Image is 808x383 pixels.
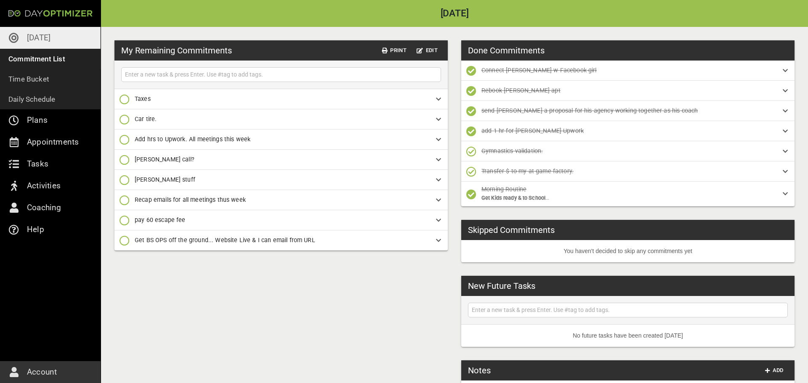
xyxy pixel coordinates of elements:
h3: Notes [468,364,491,377]
input: Enter a new task & press Enter. Use #tag to add tags. [123,69,439,80]
p: Plans [27,114,48,127]
h3: My Remaining Commitments [121,44,232,57]
span: Get Kids ready & to School [481,195,545,201]
span: Recap emails for all meetings thus week [135,196,246,203]
span: pay 60 escape fee [135,217,186,223]
span: Gymnastics validation. [481,148,543,154]
span: Morning Routine [481,186,526,193]
p: Appointments [27,135,79,149]
span: Transfer $ to my at game factory. [481,168,574,174]
p: Account [27,365,57,379]
span: send [PERSON_NAME] a proposal for his agency working together as his coach [481,107,698,114]
li: You haven't decided to skip any commitments yet [461,240,795,262]
li: No future tasks have been created [DATE] [461,325,795,347]
p: Daily Schedule [8,93,56,105]
input: Enter a new task & press Enter. Use #tag to add tags. [470,305,786,315]
button: Edit [413,44,441,57]
img: Day Optimizer [8,10,93,17]
div: Recap emails for all meetings thus week [114,190,448,210]
span: Add hrs to Upwork. All meetings this week [135,136,250,143]
h2: [DATE] [101,9,808,18]
span: Print [382,46,407,55]
div: Taxes [114,89,448,109]
span: Add [764,366,784,375]
div: pay 60 escape fee [114,210,448,230]
span: [PERSON_NAME] stuff [135,176,195,183]
p: Tasks [27,157,48,171]
span: Edit [417,46,438,55]
div: [PERSON_NAME] call? [114,150,448,170]
p: [DATE] [27,31,50,45]
span: ... [545,195,549,201]
p: Activities [27,179,61,193]
div: send [PERSON_NAME] a proposal for his agency working together as his coach [461,101,795,121]
div: Morning RoutineGet Kids ready & to School... [461,182,795,206]
div: Gymnastics validation. [461,141,795,161]
h3: New Future Tasks [468,280,535,292]
span: Car tire. [135,116,157,122]
div: Get BS OPS off the ground... Website Live & I can email from URL [114,230,448,251]
button: Add [761,364,788,377]
p: Time Bucket [8,73,49,85]
span: Get BS OPS off the ground... Website Live & I can email from URL [135,237,315,243]
div: [PERSON_NAME] stuff [114,170,448,190]
span: Rebook [PERSON_NAME] apt [481,87,561,94]
p: Coaching [27,201,61,214]
div: add 1 hr for [PERSON_NAME] Upwork [461,121,795,141]
span: Connect [PERSON_NAME] w Facebook girl [481,67,597,74]
h3: Skipped Commitments [468,224,555,236]
span: Taxes [135,95,151,102]
h3: Done Commitments [468,44,545,57]
p: Help [27,223,44,236]
p: Commitment List [8,53,65,65]
button: Print [379,44,410,57]
span: add 1 hr for [PERSON_NAME] Upwork [481,127,584,134]
div: Car tire. [114,109,448,129]
div: Add hrs to Upwork. All meetings this week [114,129,448,150]
div: Rebook [PERSON_NAME] apt [461,81,795,101]
div: Connect [PERSON_NAME] w Facebook girl [461,61,795,81]
div: Transfer $ to my at game factory. [461,161,795,182]
span: [PERSON_NAME] call? [135,156,194,163]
